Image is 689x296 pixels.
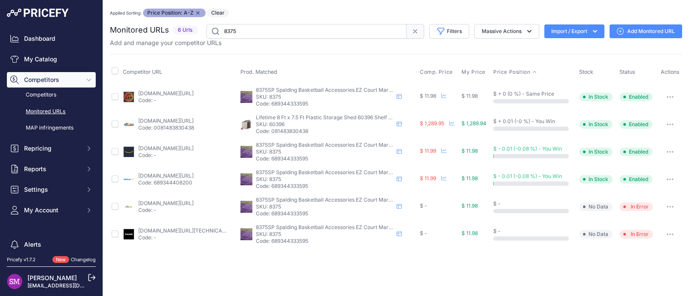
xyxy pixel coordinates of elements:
[420,69,455,76] button: Comp. Price
[7,88,96,103] a: Competitors
[579,202,613,211] span: No Data
[143,9,206,17] span: Price Position: A-Z
[619,93,653,101] span: Enabled
[493,200,576,207] div: $ -
[493,91,554,97] span: $ + 0 (0 %) - Same Price
[110,39,222,47] p: Add and manage your competitor URLs
[123,69,162,75] span: Competitor URL
[138,200,194,206] a: [DOMAIN_NAME][URL]
[27,274,77,281] a: [PERSON_NAME]
[619,175,653,184] span: Enabled
[7,51,96,67] a: My Catalog
[256,121,393,128] p: SKU: 60396
[619,69,635,75] span: Status
[619,120,653,129] span: Enabled
[461,148,478,154] span: $ 11.98
[206,24,407,39] input: Search
[207,9,229,17] button: Clear
[256,176,393,183] p: SKU: 8375
[52,256,69,263] span: New
[420,69,453,76] span: Comp. Price
[256,183,393,190] p: Code: 689344333595
[631,231,649,238] div: In Error
[256,114,470,121] span: Lifetime 8 Ft x 7.5 Ft Plastic Storage Shed 60396 Shelf Included - Beige - 8 feet x 7.5 feet
[420,93,436,99] span: $ 11.98
[461,69,486,76] span: My Price
[138,227,234,234] a: [DOMAIN_NAME][URL][TECHNICAL_ID]
[256,100,393,107] p: Code: 689344333595
[579,175,613,184] span: In Stock
[256,128,393,135] p: Code: 081483830438
[240,69,277,75] span: Prod. Matched
[7,202,96,218] button: My Account
[474,24,539,39] button: Massive Actions
[493,145,562,152] span: $ - 0.01 (-0.08 %) - You Win
[27,282,117,289] a: [EMAIL_ADDRESS][DOMAIN_NAME]
[256,142,407,148] span: 8375SP Spalding Basketball Accessories EZ Court Marking Kit
[493,69,537,76] button: Price Position
[579,230,613,239] span: No Data
[493,228,576,235] div: $ -
[110,10,142,15] small: Applied Sorting:
[7,182,96,197] button: Settings
[579,93,613,101] span: In Stock
[544,24,604,38] button: Import / Export
[420,148,436,154] span: $ 11.99
[138,124,194,131] p: Code: 0081483830438
[461,120,486,127] span: $ 1,289.94
[110,24,169,36] h2: Monitored URLs
[7,31,96,46] a: Dashboard
[631,203,649,210] div: In Error
[7,9,69,17] img: Pricefy Logo
[7,121,96,136] a: MAP infringements
[7,104,96,119] a: Monitored URLs
[461,230,478,236] span: $ 11.98
[493,69,530,76] span: Price Position
[7,141,96,156] button: Repricing
[138,145,194,151] a: [DOMAIN_NAME][URL]
[7,161,96,177] button: Reports
[7,72,96,88] button: Competitors
[461,175,478,181] span: $ 11.98
[138,90,194,97] a: [DOMAIN_NAME][URL]
[579,148,613,156] span: In Stock
[256,231,393,238] p: SKU: 8375
[138,234,228,241] p: Code: -
[138,118,194,124] a: [DOMAIN_NAME][URL]
[661,69,680,75] span: Actions
[461,69,487,76] button: My Price
[7,31,96,285] nav: Sidebar
[138,152,194,159] p: Code: -
[610,24,682,38] a: Add Monitored URL
[138,179,194,186] p: Code: 689344408200
[256,224,407,230] span: 8375SP Spalding Basketball Accessories EZ Court Marking Kit
[24,206,80,214] span: My Account
[619,148,653,156] span: Enabled
[493,173,562,179] span: $ - 0.01 (-0.08 %) - You Win
[71,257,96,263] a: Changelog
[461,93,478,99] span: $ 11.98
[420,120,444,127] span: $ 1,289.95
[461,202,478,209] span: $ 11.98
[138,172,194,179] a: [DOMAIN_NAME][URL]
[256,148,393,155] p: SKU: 8375
[24,185,80,194] span: Settings
[138,97,194,104] p: Code: -
[429,24,469,39] button: Filters
[256,87,407,93] span: 8375SP Spalding Basketball Accessories EZ Court Marking Kit
[7,237,96,252] a: Alerts
[24,144,80,153] span: Repricing
[173,25,198,35] span: 6 Urls
[7,256,36,263] div: Pricefy v1.7.2
[24,165,80,173] span: Reports
[256,238,393,245] p: Code: 689344333595
[579,120,613,129] span: In Stock
[420,175,436,181] span: $ 11.99
[256,169,407,175] span: 8375SP Spalding Basketball Accessories EZ Court Marking Kit
[256,155,393,162] p: Code: 689344333595
[256,203,393,210] p: SKU: 8375
[138,207,194,214] p: Code: -
[256,196,407,203] span: 8375SP Spalding Basketball Accessories EZ Court Marking Kit
[256,94,393,100] p: SKU: 8375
